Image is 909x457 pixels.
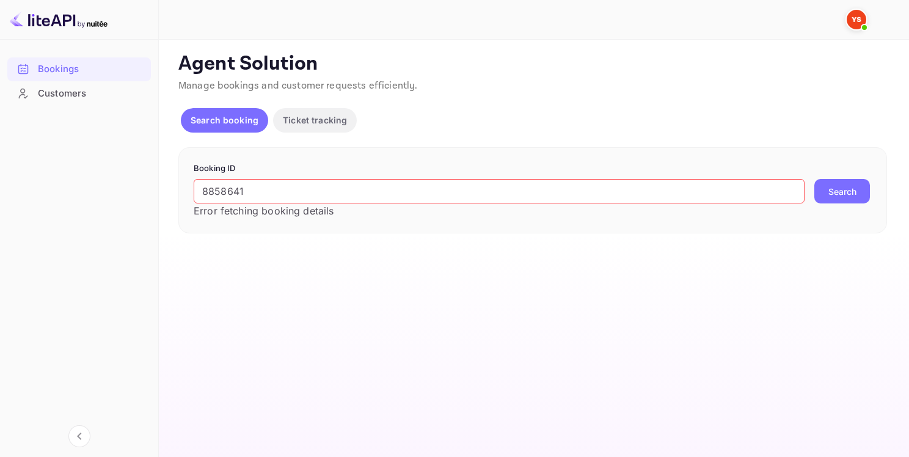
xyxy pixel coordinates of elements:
p: Search booking [191,114,258,126]
div: Bookings [7,57,151,81]
span: Manage bookings and customer requests efficiently. [178,79,418,92]
div: Customers [38,87,145,101]
p: Error fetching booking details [194,203,805,218]
p: Agent Solution [178,52,887,76]
button: Search [814,179,870,203]
button: Collapse navigation [68,425,90,447]
p: Ticket tracking [283,114,347,126]
p: Booking ID [194,163,872,175]
a: Bookings [7,57,151,80]
img: Yandex Support [847,10,866,29]
input: Enter Booking ID (e.g., 63782194) [194,179,805,203]
div: Bookings [38,62,145,76]
img: LiteAPI logo [10,10,108,29]
div: Customers [7,82,151,106]
a: Customers [7,82,151,104]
